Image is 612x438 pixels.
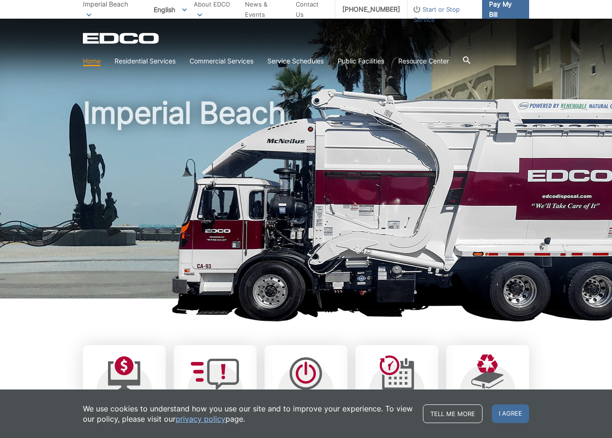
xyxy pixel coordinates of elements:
h1: Imperial Beach [83,98,529,303]
a: Service Schedules [267,56,324,66]
a: Tell me more [423,404,483,423]
a: privacy policy [176,414,225,424]
span: English [147,2,194,17]
a: EDCD logo. Return to the homepage. [83,33,160,44]
a: Residential Services [115,56,176,66]
span: I agree [492,404,529,423]
p: We use cookies to understand how you use our site and to improve your experience. To view our pol... [83,403,414,424]
a: Public Facilities [338,56,384,66]
a: Resource Center [398,56,449,66]
a: Home [83,56,101,66]
a: Commercial Services [190,56,253,66]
